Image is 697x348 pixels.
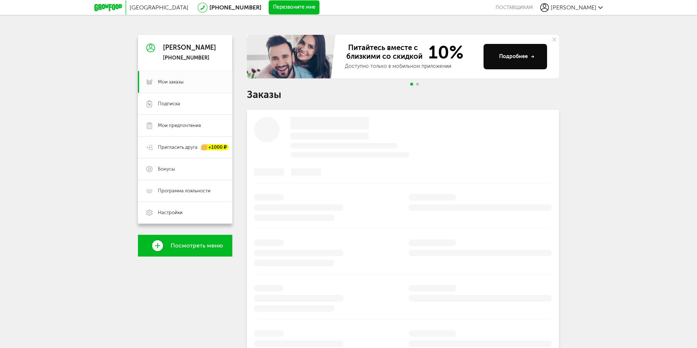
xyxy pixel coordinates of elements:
span: Пригласить друга [158,144,197,151]
span: [PERSON_NAME] [551,4,596,11]
span: Программа лояльности [158,188,211,194]
div: +1000 ₽ [201,144,229,151]
a: Настройки [138,202,232,224]
a: Пригласить друга +1000 ₽ [138,136,232,158]
a: Посмотреть меню [138,235,232,257]
img: family-banner.579af9d.jpg [247,35,338,78]
a: Бонусы [138,158,232,180]
a: Программа лояльности [138,180,232,202]
span: Мои заказы [158,79,184,85]
div: [PHONE_NUMBER] [163,55,216,61]
div: Подробнее [499,53,534,60]
span: Посмотреть меню [171,242,223,249]
button: Подробнее [484,44,547,69]
div: [PERSON_NAME] [163,44,216,52]
a: Подписка [138,93,232,115]
span: Подписка [158,101,180,107]
span: Go to slide 1 [410,83,413,86]
span: Бонусы [158,166,175,172]
div: Доступно только в мобильном приложении [345,63,478,70]
span: Питайтесь вместе с близкими со скидкой [345,43,424,61]
a: Мои предпочтения [138,115,232,136]
button: Перезвоните мне [269,0,319,15]
span: Go to slide 2 [416,83,419,86]
a: Мои заказы [138,71,232,93]
span: Мои предпочтения [158,122,201,129]
span: Настройки [158,209,183,216]
h1: Заказы [247,90,559,99]
a: [PHONE_NUMBER] [209,4,261,11]
span: [GEOGRAPHIC_DATA] [130,4,188,11]
span: 10% [424,43,464,61]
